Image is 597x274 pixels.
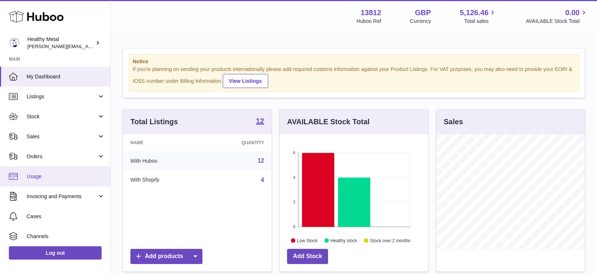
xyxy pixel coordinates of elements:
[293,175,295,180] text: 4
[27,43,148,49] span: [PERSON_NAME][EMAIL_ADDRESS][DOMAIN_NAME]
[27,133,97,140] span: Sales
[9,246,102,260] a: Log out
[460,8,489,18] span: 5,126.46
[256,117,264,126] a: 12
[223,74,268,88] a: View Listings
[410,18,431,25] div: Currency
[133,66,575,88] div: If you're planning on sending your products internationally please add required customs informati...
[444,117,463,127] h3: Sales
[287,117,369,127] h3: AVAILABLE Stock Total
[27,173,105,180] span: Usage
[261,177,264,183] a: 4
[293,200,295,204] text: 2
[27,36,94,50] div: Healthy Metal
[357,18,381,25] div: Huboo Ref
[123,134,203,151] th: Name
[565,8,580,18] span: 0.00
[27,233,105,240] span: Channels
[293,150,295,155] text: 6
[293,224,295,229] text: 0
[133,58,575,65] strong: Notice
[130,249,202,264] a: Add products
[287,249,328,264] a: Add Stock
[526,18,588,25] span: AVAILABLE Stock Total
[526,8,588,25] a: 0.00 AVAILABLE Stock Total
[130,117,178,127] h3: Total Listings
[27,193,97,200] span: Invoicing and Payments
[123,170,203,190] td: With Shopify
[297,238,318,243] text: Low Stock
[27,93,97,100] span: Listings
[370,238,410,243] text: Stock over 2 months
[464,18,497,25] span: Total sales
[27,153,97,160] span: Orders
[123,151,203,170] td: With Huboo
[330,238,357,243] text: Healthy stock
[256,117,264,125] strong: 12
[361,8,381,18] strong: 13812
[9,37,20,48] img: jose@healthy-metal.com
[415,8,431,18] strong: GBP
[27,213,105,220] span: Cases
[27,113,97,120] span: Stock
[27,73,105,80] span: My Dashboard
[460,8,497,25] a: 5,126.46 Total sales
[257,158,264,164] a: 12
[203,134,272,151] th: Quantity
